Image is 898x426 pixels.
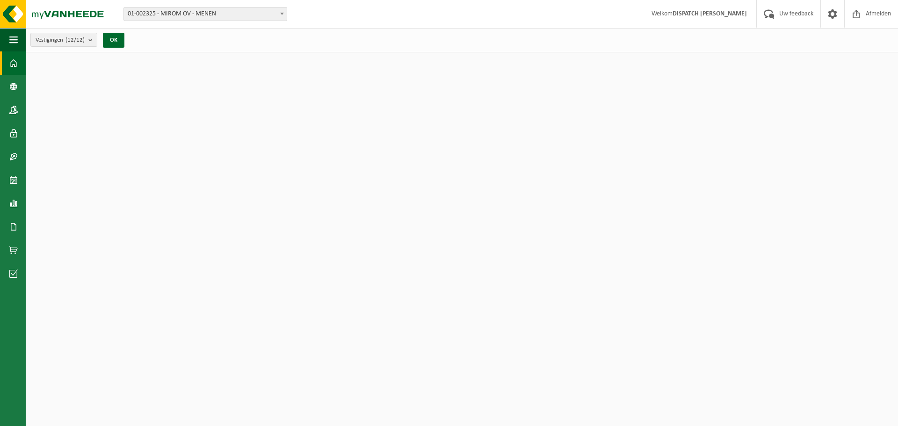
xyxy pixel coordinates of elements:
button: OK [103,33,124,48]
span: 01-002325 - MIROM OV - MENEN [124,7,287,21]
button: Vestigingen(12/12) [30,33,97,47]
span: 01-002325 - MIROM OV - MENEN [123,7,287,21]
strong: DISPATCH [PERSON_NAME] [673,10,747,17]
count: (12/12) [65,37,85,43]
span: Vestigingen [36,33,85,47]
